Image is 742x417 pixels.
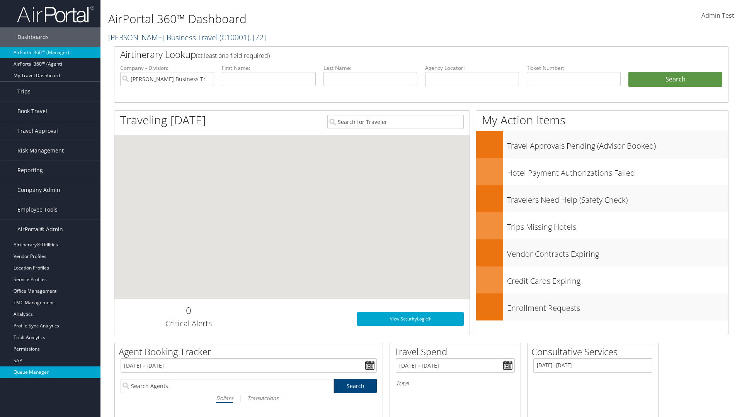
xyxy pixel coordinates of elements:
a: Admin Test [701,4,734,28]
h3: Hotel Payment Authorizations Failed [507,164,728,178]
h3: Critical Alerts [120,318,257,329]
a: Travelers Need Help (Safety Check) [476,185,728,212]
span: Dashboards [17,27,49,47]
a: Travel Approvals Pending (Advisor Booked) [476,131,728,158]
a: Hotel Payment Authorizations Failed [476,158,728,185]
h1: AirPortal 360™ Dashboard [108,11,526,27]
label: Company - Division: [120,64,214,72]
a: Credit Cards Expiring [476,266,728,293]
h1: My Action Items [476,112,728,128]
button: Search [628,72,722,87]
input: Search Agents [121,379,334,393]
div: | [121,393,377,403]
h3: Enrollment Requests [507,299,728,314]
label: First Name: [222,64,316,72]
h2: Agent Booking Tracker [119,345,383,358]
span: Trips [17,82,31,101]
h2: Airtinerary Lookup [120,48,671,61]
h6: Total [396,379,515,387]
h3: Credit Cards Expiring [507,272,728,286]
span: , [ 72 ] [249,32,266,42]
span: (at least one field required) [196,51,270,60]
span: Admin Test [701,11,734,20]
span: Risk Management [17,141,64,160]
span: Employee Tools [17,200,58,219]
h2: Travel Spend [394,345,521,358]
a: [PERSON_NAME] Business Travel [108,32,266,42]
a: View SecurityLogic® [357,312,464,326]
span: Reporting [17,161,43,180]
span: Travel Approval [17,121,58,141]
span: Company Admin [17,180,60,200]
a: Enrollment Requests [476,293,728,320]
label: Agency Locator: [425,64,519,72]
h2: Consultative Services [531,345,658,358]
a: Search [334,379,377,393]
h3: Travelers Need Help (Safety Check) [507,191,728,205]
label: Last Name: [323,64,417,72]
span: Book Travel [17,102,47,121]
h3: Vendor Contracts Expiring [507,245,728,259]
h3: Trips Missing Hotels [507,218,728,232]
h2: 0 [120,304,257,317]
input: Search for Traveler [327,115,464,129]
i: Dollars [216,394,233,402]
h3: Travel Approvals Pending (Advisor Booked) [507,137,728,151]
h1: Traveling [DATE] [120,112,206,128]
a: Vendor Contracts Expiring [476,239,728,266]
img: airportal-logo.png [17,5,94,23]
label: Ticket Number: [527,64,621,72]
a: Trips Missing Hotels [476,212,728,239]
span: AirPortal® Admin [17,220,63,239]
span: ( C10001 ) [220,32,249,42]
i: Transactions [247,394,278,402]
